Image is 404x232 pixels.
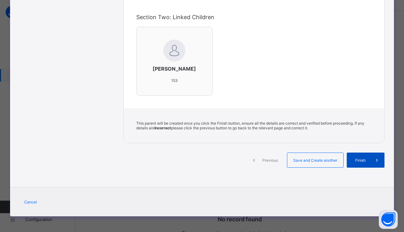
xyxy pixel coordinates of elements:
[351,158,369,163] span: Finish
[171,78,178,83] span: 153
[261,158,279,163] span: Previous
[136,121,364,130] span: This parent will be created once you click the Finish button, ensure all the details are correct ...
[136,14,214,20] span: Section Two: Linked Children
[24,200,37,204] span: Cancel
[154,126,171,130] b: Incorrect
[149,66,200,72] span: [PERSON_NAME]
[292,158,339,163] span: Save and Create another
[379,210,398,229] button: Open asap
[163,40,185,62] img: default.svg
